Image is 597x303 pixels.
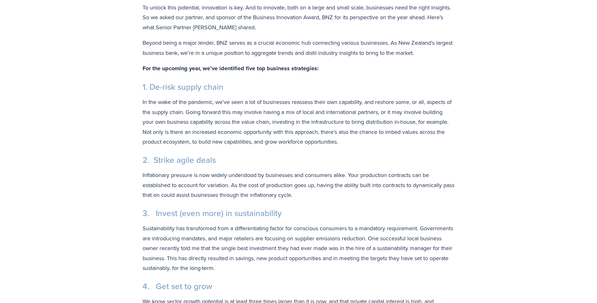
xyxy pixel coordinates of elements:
[143,82,455,92] h3: 1. De-risk supply chain
[143,281,455,292] h3: 4. Get set to grow
[143,38,455,58] p: Beyond being a major lender, BNZ serves as a crucial economic hub connecting various businesses. ...
[143,223,455,273] p: Sustainability has transformed from a differentiating factor for conscious consumers to a mandato...
[143,208,455,219] h3: 3. Invest (even more) in sustainability
[143,97,455,147] p: In the wake of the pandemic, we’ve seen a lot of businesses reassess their own capability, and re...
[143,170,455,200] p: Inflationary pressure is now widely understood by businesses and consumers alike. Your production...
[143,64,319,72] strong: For the upcoming year, we’ve identified five top business strategies:
[143,3,455,32] p: To unlock this potential, innovation is key. And to innovate, both on a large and small scale, bu...
[143,155,455,165] h3: 2. Strike agile deals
